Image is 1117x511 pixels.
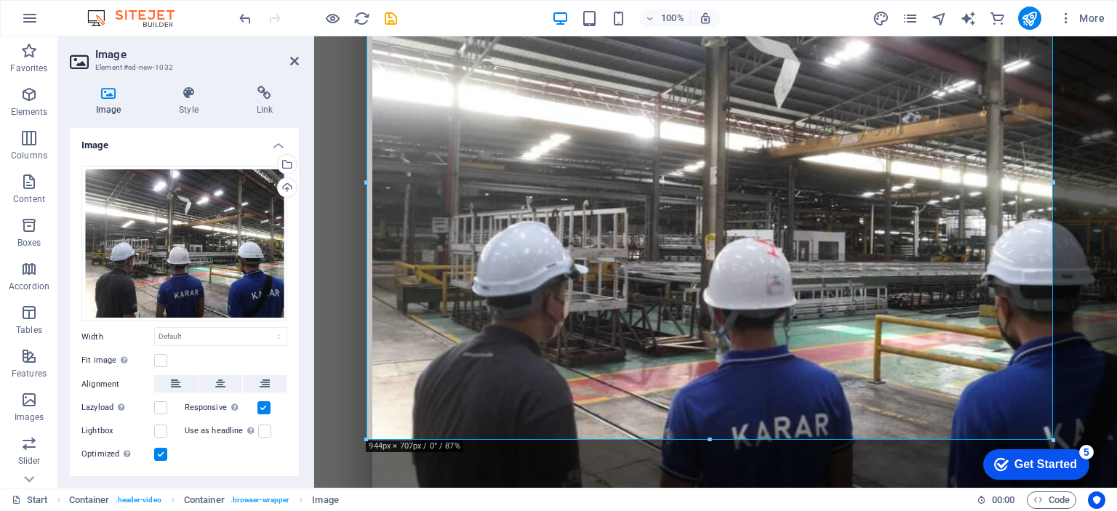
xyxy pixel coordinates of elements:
label: Lightbox [81,422,154,440]
img: Editor Logo [84,9,193,27]
i: Pages (Ctrl+Alt+S) [902,10,918,27]
span: More [1059,11,1105,25]
i: On resize automatically adjust zoom level to fit chosen device. [699,12,712,25]
p: Columns [11,150,47,161]
p: Boxes [17,237,41,249]
i: Navigator [931,10,948,27]
span: Code [1033,491,1070,509]
button: More [1053,7,1110,30]
h2: Image [95,48,299,61]
p: Features [12,368,47,379]
i: Commerce [989,10,1006,27]
button: design [873,9,890,27]
a: Click to cancel selection. Double-click to open Pages [12,491,48,509]
h4: Text [70,475,299,510]
button: pages [902,9,919,27]
p: Images [15,411,44,423]
i: Save (Ctrl+S) [383,10,399,27]
p: Favorites [10,63,47,74]
button: Usercentrics [1088,491,1105,509]
span: . browser-wrapper [231,491,290,509]
button: undo [236,9,254,27]
button: Click here to leave preview mode and continue editing [324,9,341,27]
button: text_generator [960,9,977,27]
div: Get Started 5 items remaining, 0% complete [12,7,118,38]
h4: Style [153,86,230,116]
label: Width [81,333,154,341]
i: AI Writer [960,10,977,27]
label: Use as headline [185,422,258,440]
button: publish [1018,7,1041,30]
span: : [1002,494,1004,505]
h3: Element #ed-new-1032 [95,61,270,74]
nav: breadcrumb [69,491,339,509]
h4: Image [70,128,299,154]
span: 00 00 [992,491,1014,509]
button: 100% [639,9,691,27]
label: Optimized [81,446,154,463]
h6: Session time [977,491,1015,509]
span: Click to select. Double-click to edit [184,491,225,509]
p: Tables [16,324,42,336]
button: reload [353,9,370,27]
p: Elements [11,106,48,118]
span: . header-video [116,491,161,509]
button: save [382,9,399,27]
span: Click to select. Double-click to edit [69,491,110,509]
label: Responsive [185,399,257,417]
div: Get Started [43,16,105,29]
h6: 100% [661,9,684,27]
i: Reload page [353,10,370,27]
label: Fit image [81,352,154,369]
label: Alignment [81,376,154,393]
i: Undo: Change image (Ctrl+Z) [237,10,254,27]
button: navigator [931,9,948,27]
span: Click to select. Double-click to edit [312,491,338,509]
div: 5 [108,3,122,17]
h4: Link [231,86,299,116]
label: Lazyload [81,399,154,417]
div: photo_2022-03-17_20-31-42-9B6_y_LjGzyjfZ1bCx9R7w.jpg [81,166,287,322]
i: Design (Ctrl+Alt+Y) [873,10,889,27]
button: Code [1027,491,1076,509]
h4: Image [70,86,153,116]
button: commerce [989,9,1006,27]
p: Content [13,193,45,205]
p: Slider [18,455,41,467]
p: Accordion [9,281,49,292]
